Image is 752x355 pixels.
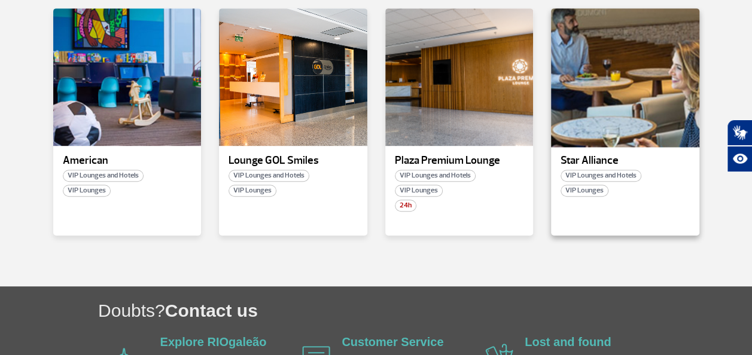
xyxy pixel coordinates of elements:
button: Abrir recursos assistivos. [727,146,752,172]
span: VIP Lounges [229,185,276,197]
span: VIP Lounges [561,185,608,197]
button: Abrir tradutor de língua de sinais. [727,120,752,146]
span: VIP Lounges and Hotels [561,170,641,182]
span: VIP Lounges and Hotels [395,170,476,182]
span: VIP Lounges and Hotels [229,170,309,182]
span: VIP Lounges [395,185,443,197]
a: Explore RIOgaleão [160,335,267,348]
span: 24h [395,200,416,212]
h1: Doubts? [98,298,752,323]
p: Star Alliance [561,155,690,167]
a: Lost and found [525,335,611,348]
p: Lounge GOL Smiles [229,155,358,167]
span: Contact us [165,301,258,320]
p: Plaza Premium Lounge [395,155,524,167]
div: Plugin de acessibilidade da Hand Talk. [727,120,752,172]
a: Customer Service [342,335,443,348]
span: VIP Lounges and Hotels [63,170,144,182]
p: American [63,155,192,167]
span: VIP Lounges [63,185,111,197]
